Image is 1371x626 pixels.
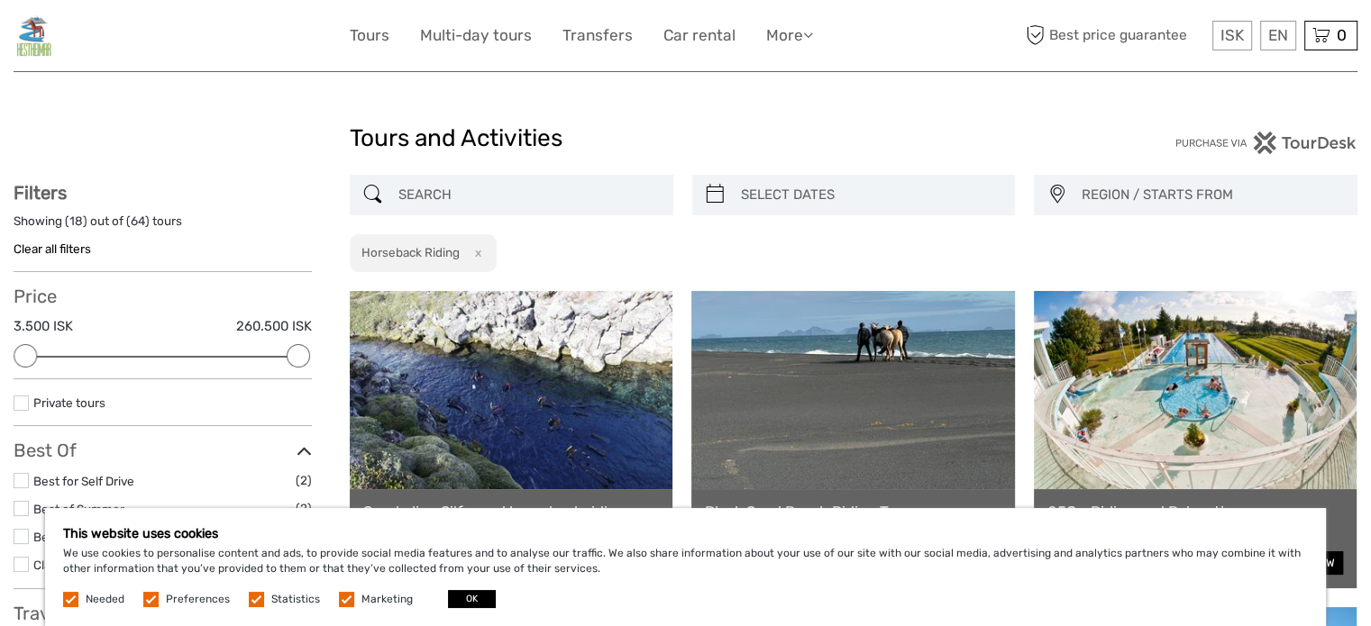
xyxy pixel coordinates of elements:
[448,590,496,608] button: OK
[14,317,73,336] label: 3.500 ISK
[33,502,124,516] a: Best of Summer
[25,32,204,46] p: We're away right now. Please check back later!
[1074,180,1348,210] button: REGION / STARTS FROM
[350,23,389,49] a: Tours
[363,503,659,521] a: Snorkeling Silfra and horseback riding
[562,23,633,49] a: Transfers
[296,470,312,491] span: (2)
[1260,21,1296,50] div: EN
[33,530,113,544] a: Best of Winter
[766,23,813,49] a: More
[69,213,83,230] label: 18
[361,592,413,607] label: Marketing
[33,558,106,572] a: Classic Tours
[166,592,230,607] label: Preferences
[14,241,91,256] a: Clear all filters
[33,395,105,410] a: Private tours
[1174,132,1357,154] img: PurchaseViaTourDesk.png
[1220,26,1244,44] span: ISK
[14,213,312,240] div: Showing ( ) out of ( ) tours
[236,317,312,336] label: 260.500 ISK
[420,23,532,49] a: Multi-day tours
[1021,21,1208,50] span: Best price guarantee
[734,179,1007,211] input: SELECT DATES
[663,23,736,49] a: Car rental
[131,213,145,230] label: 64
[462,243,487,262] button: x
[45,508,1326,626] div: We use cookies to personalise content and ads, to provide social media features and to analyse ou...
[14,440,312,461] h3: Best Of
[391,179,664,211] input: SEARCH
[207,28,229,50] button: Open LiveChat chat widget
[86,592,124,607] label: Needed
[296,498,312,519] span: (2)
[271,592,320,607] label: Statistics
[1047,503,1343,521] a: 05C - Riding and Relaxation
[705,503,1001,521] a: Black Sand Beach Riding Tour
[361,245,460,259] h2: Horseback Riding
[33,474,134,488] a: Best for Self Drive
[350,124,1022,153] h1: Tours and Activities
[14,603,312,624] h3: Travel Method
[14,14,53,58] img: General Info:
[63,526,1308,541] h5: This website uses cookies
[14,182,67,204] strong: Filters
[14,286,312,307] h3: Price
[1334,26,1349,44] span: 0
